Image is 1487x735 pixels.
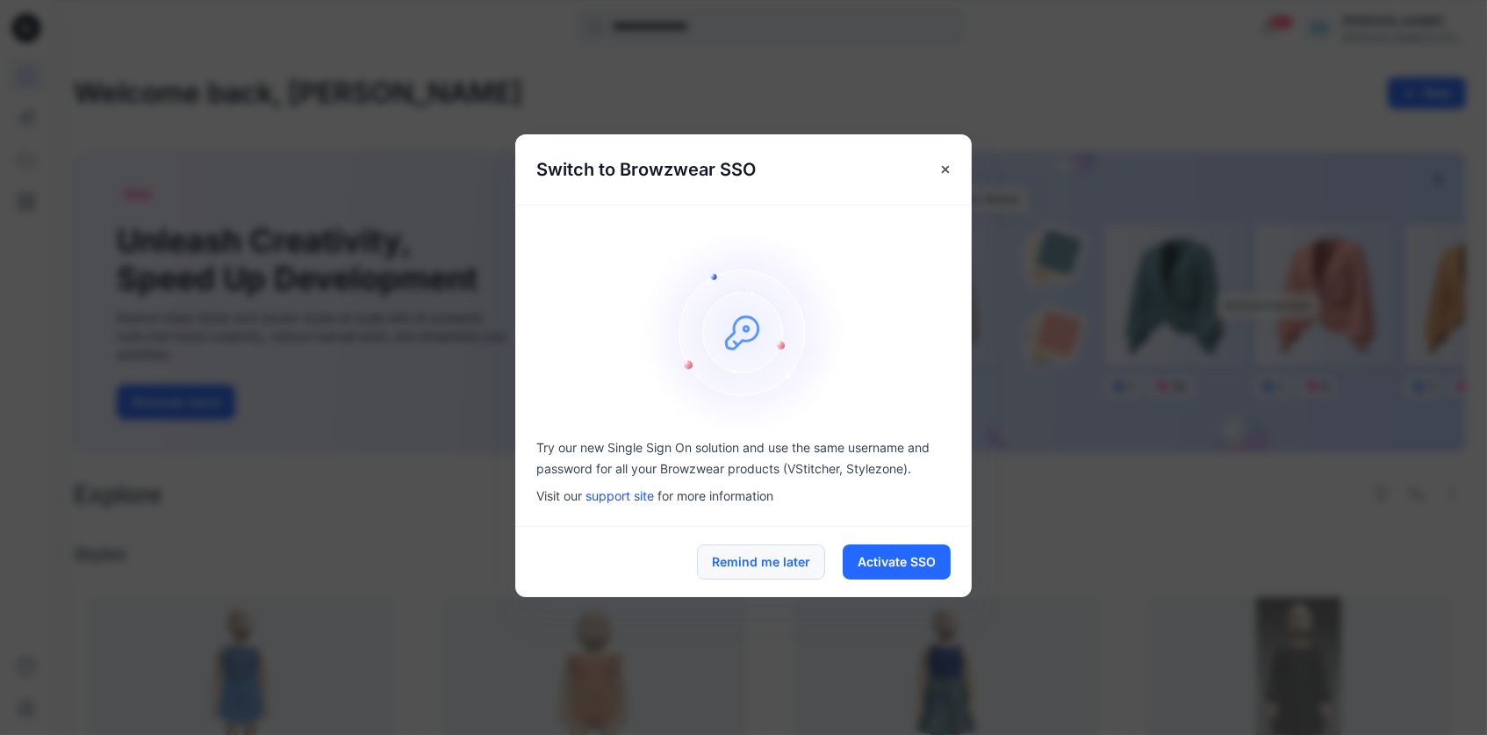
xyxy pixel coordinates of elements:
[638,227,849,437] img: onboarding-sz2.46497b1a466840e1406823e529e1e164.svg
[536,437,951,479] p: Try our new Single Sign On solution and use the same username and password for all your Browzwear...
[930,154,961,185] button: Close
[536,486,951,505] p: Visit our for more information
[585,488,654,503] a: support site
[697,544,825,580] button: Remind me later
[843,544,951,580] button: Activate SSO
[515,134,777,205] h5: Switch to Browzwear SSO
